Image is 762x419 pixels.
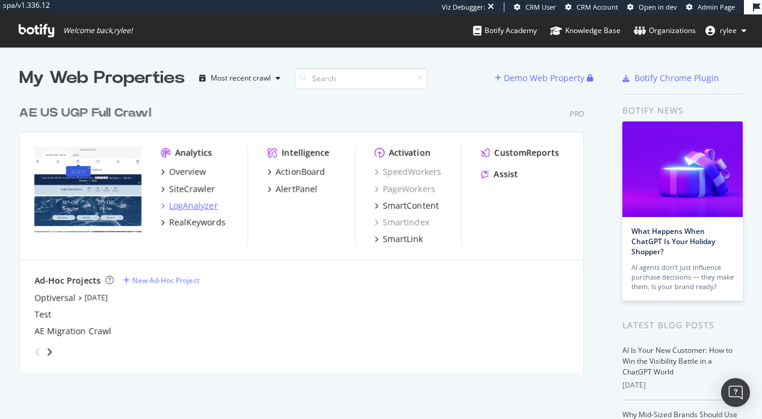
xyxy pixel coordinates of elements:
[514,2,556,12] a: CRM User
[495,69,587,88] button: Demo Web Property
[374,166,441,178] a: SpeedWorkers
[34,292,76,304] a: Optiversal
[634,14,696,47] a: Organizations
[622,72,719,84] a: Botify Chrome Plugin
[169,166,206,178] div: Overview
[194,69,285,88] button: Most recent crawl
[276,183,317,195] div: AlertPanel
[473,14,537,47] a: Botify Academy
[34,308,51,320] a: Test
[622,121,743,217] img: What Happens When ChatGPT Is Your Holiday Shopper?
[175,147,212,159] div: Analytics
[550,14,621,47] a: Knowledge Base
[383,233,423,245] div: SmartLink
[34,147,141,232] img: www.ae.com
[525,2,556,11] span: CRM User
[721,378,750,407] div: Open Intercom Messenger
[622,104,743,117] div: Botify news
[19,90,593,373] div: grid
[481,147,559,159] a: CustomReports
[29,342,45,361] div: angle-left
[494,168,518,180] div: Assist
[374,233,423,245] a: SmartLink
[211,75,271,82] div: Most recent crawl
[169,216,226,228] div: RealKeywords
[550,25,621,37] div: Knowledge Base
[504,72,584,84] div: Demo Web Property
[84,292,108,302] a: [DATE]
[627,2,677,12] a: Open in dev
[686,2,735,12] a: Admin Page
[631,263,734,292] div: AI agents don’t just influence purchase decisions — they make them. Is your brand ready?
[442,2,485,12] div: Viz Debugger:
[634,72,719,84] div: Botify Chrome Plugin
[622,380,743,391] div: [DATE]
[19,105,151,122] div: AE US UGP Full Crawl
[622,319,743,332] div: Latest Blog Posts
[267,183,317,195] a: AlertPanel
[622,345,733,377] a: AI Is Your New Customer: How to Win the Visibility Battle in a ChatGPT World
[570,109,584,119] div: Pro
[169,200,218,212] div: LogAnalyzer
[132,275,199,286] div: New Ad-Hoc Project
[631,226,715,257] a: What Happens When ChatGPT Is Your Holiday Shopper?
[169,183,215,195] div: SiteCrawler
[161,200,218,212] a: LogAnalyzer
[473,25,537,37] div: Botify Academy
[34,325,111,337] a: AE Migration Crawl
[267,166,325,178] a: ActionBoard
[383,200,439,212] div: SmartContent
[123,275,199,286] a: New Ad-Hoc Project
[63,26,132,35] span: Welcome back, rylee !
[494,147,559,159] div: CustomReports
[34,275,101,287] div: Ad-Hoc Projects
[276,166,325,178] div: ActionBoard
[45,346,54,358] div: angle-right
[639,2,677,11] span: Open in dev
[495,73,587,83] a: Demo Web Property
[374,216,429,228] a: SmartIndex
[374,200,439,212] a: SmartContent
[389,147,430,159] div: Activation
[19,66,185,90] div: My Web Properties
[481,168,518,180] a: Assist
[19,105,156,122] a: AE US UGP Full Crawl
[577,2,618,11] span: CRM Account
[696,21,756,40] button: rylee
[161,183,215,195] a: SiteCrawler
[698,2,735,11] span: Admin Page
[634,25,696,37] div: Organizations
[161,216,226,228] a: RealKeywords
[374,183,435,195] a: PageWorkers
[282,147,329,159] div: Intelligence
[720,25,737,35] span: rylee
[161,166,206,178] a: Overview
[295,68,427,89] input: Search
[565,2,618,12] a: CRM Account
